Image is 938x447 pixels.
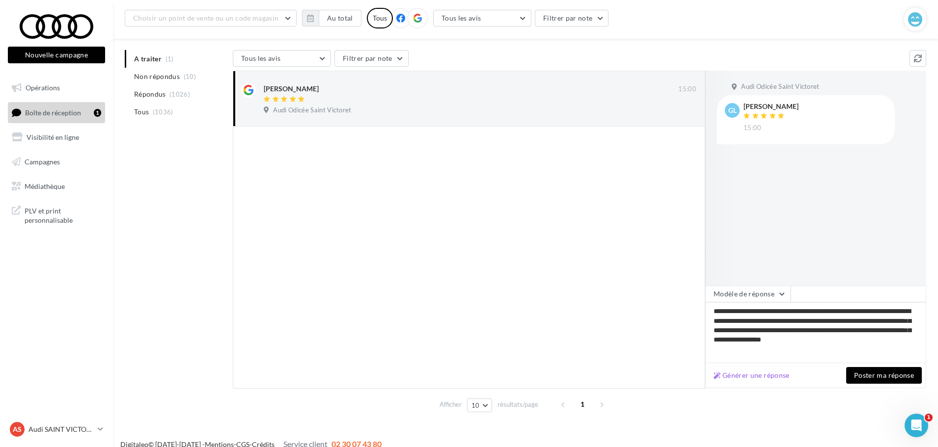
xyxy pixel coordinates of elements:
[25,182,65,190] span: Médiathèque
[302,10,361,26] button: Au total
[471,401,480,409] span: 10
[728,105,737,115] span: Gl
[467,398,492,412] button: 10
[94,109,101,117] div: 1
[184,73,196,80] span: (10)
[575,396,590,412] span: 1
[241,54,281,62] span: Tous les avis
[925,414,933,421] span: 1
[744,103,799,110] div: [PERSON_NAME]
[25,158,60,166] span: Campagnes
[535,10,609,26] button: Filtrer par note
[133,14,278,22] span: Choisir un point de vente ou un code magasin
[169,90,190,98] span: (1026)
[744,124,762,132] span: 15:00
[264,84,319,94] div: [PERSON_NAME]
[6,127,107,148] a: Visibilité en ligne
[28,424,94,434] p: Audi SAINT VICTORET
[678,85,696,94] span: 15:00
[25,108,81,116] span: Boîte de réception
[334,50,409,67] button: Filtrer par note
[497,400,538,409] span: résultats/page
[433,10,531,26] button: Tous les avis
[710,369,794,381] button: Générer une réponse
[134,72,180,81] span: Non répondus
[846,367,922,384] button: Poster ma réponse
[8,420,105,439] a: AS Audi SAINT VICTORET
[705,286,791,302] button: Modèle de réponse
[905,414,928,437] iframe: Intercom live chat
[6,152,107,172] a: Campagnes
[6,176,107,197] a: Médiathèque
[27,133,79,141] span: Visibilité en ligne
[8,47,105,63] button: Nouvelle campagne
[6,102,107,123] a: Boîte de réception1
[319,10,361,26] button: Au total
[440,400,462,409] span: Afficher
[25,204,101,225] span: PLV et print personnalisable
[441,14,481,22] span: Tous les avis
[741,82,819,91] span: Audi Odicée Saint Victoret
[134,89,166,99] span: Répondus
[273,106,351,115] span: Audi Odicée Saint Victoret
[134,107,149,117] span: Tous
[13,424,22,434] span: AS
[6,200,107,229] a: PLV et print personnalisable
[6,78,107,98] a: Opérations
[367,8,393,28] div: Tous
[125,10,297,26] button: Choisir un point de vente ou un code magasin
[233,50,331,67] button: Tous les avis
[26,83,60,92] span: Opérations
[153,108,173,116] span: (1036)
